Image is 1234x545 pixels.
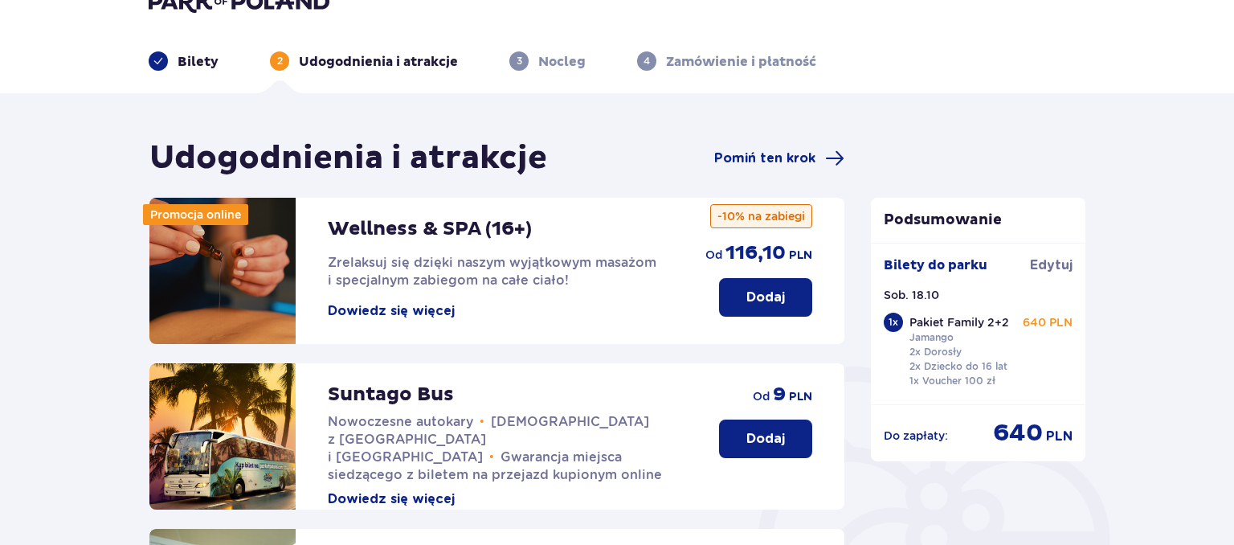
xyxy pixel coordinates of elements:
[149,138,547,178] h1: Udogodnienia i atrakcje
[328,383,454,407] p: Suntago Bus
[773,383,786,407] span: 9
[1046,428,1073,445] span: PLN
[637,51,816,71] div: 4Zamówienie i płatność
[714,150,815,167] span: Pomiń ten krok
[710,204,812,228] p: -10% na zabiegi
[789,248,812,264] span: PLN
[746,430,785,448] p: Dodaj
[753,388,770,404] span: od
[714,149,844,168] a: Pomiń ten krok
[993,418,1043,449] span: 640
[489,449,494,465] span: •
[328,302,455,320] button: Dowiedz się więcej
[789,389,812,405] span: PLN
[909,330,954,345] p: Jamango
[871,211,1086,230] p: Podsumowanie
[178,53,219,71] p: Bilety
[270,51,458,71] div: 2Udogodnienia i atrakcje
[538,53,586,71] p: Nocleg
[644,54,650,68] p: 4
[149,51,219,71] div: Bilety
[328,490,455,508] button: Dowiedz się więcej
[909,314,1009,330] p: Pakiet Family 2+2
[1023,314,1073,330] p: 640 PLN
[328,217,532,241] p: Wellness & SPA (16+)
[277,54,283,68] p: 2
[884,287,939,303] p: Sob. 18.10
[299,53,458,71] p: Udogodnienia i atrakcje
[328,414,473,429] span: Nowoczesne autokary
[909,345,1007,388] p: 2x Dorosły 2x Dziecko do 16 lat 1x Voucher 100 zł
[509,51,586,71] div: 3Nocleg
[725,241,786,265] span: 116,10
[328,414,649,465] span: [DEMOGRAPHIC_DATA] z [GEOGRAPHIC_DATA] i [GEOGRAPHIC_DATA]
[746,289,785,306] p: Dodaj
[480,414,484,430] span: •
[719,278,812,317] button: Dodaj
[705,247,722,263] span: od
[517,54,522,68] p: 3
[1030,256,1073,274] span: Edytuj
[884,428,948,444] p: Do zapłaty :
[884,256,987,274] p: Bilety do parku
[884,313,903,332] div: 1 x
[149,363,296,510] img: attraction
[666,53,816,71] p: Zamówienie i płatność
[719,420,812,458] button: Dodaj
[143,204,248,225] div: Promocja online
[328,255,656,288] span: Zrelaksuj się dzięki naszym wyjątkowym masażom i specjalnym zabiegom na całe ciało!
[149,198,296,344] img: attraction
